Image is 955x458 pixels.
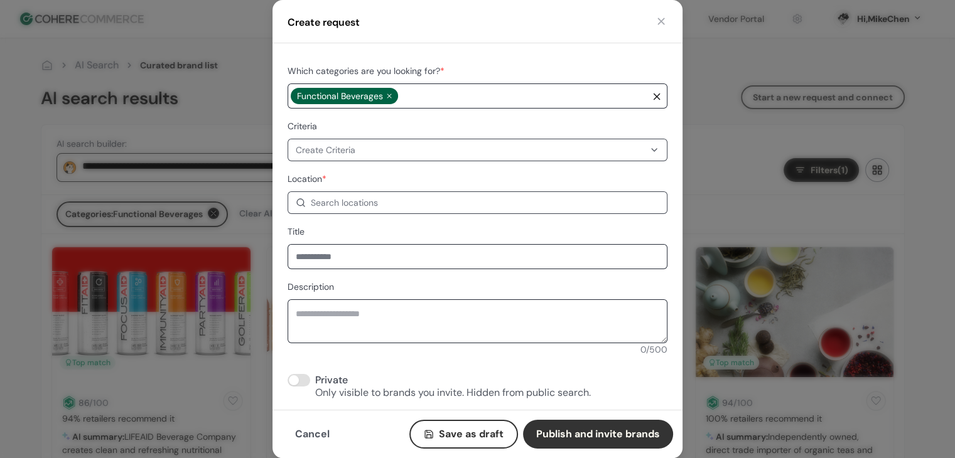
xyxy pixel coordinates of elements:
label: Criteria [288,120,317,132]
div: Private [315,374,591,386]
button: Save as draft [409,420,518,449]
label: Which categories are you looking for? [288,65,445,77]
button: Cancel [282,420,343,449]
span: Functional Beverages [297,90,383,103]
label: Location [288,173,326,184]
div: Create request [288,15,360,30]
label: Title [288,226,305,237]
div: Create Criteria [296,144,355,157]
div: Only visible to brands you invite. Hidden from public search. [315,386,591,399]
div: Search locations [311,196,378,210]
div: 0 / 500 [288,343,667,356]
label: Description [288,281,334,292]
span: Functional Beverages [291,88,398,104]
button: Publish and invite brands [523,420,673,449]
